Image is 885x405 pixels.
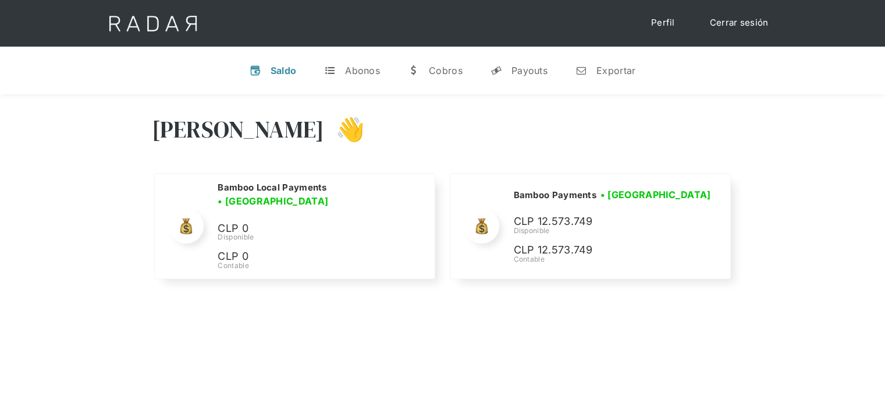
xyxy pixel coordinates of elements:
p: CLP 0 [218,248,392,265]
h3: • [GEOGRAPHIC_DATA] [600,188,711,202]
p: CLP 12.573.749 [513,242,688,259]
div: Exportar [596,65,635,76]
p: CLP 12.573.749 [513,213,688,230]
div: Disponible [513,226,715,236]
div: Abonos [345,65,380,76]
div: Contable [513,254,715,265]
div: Disponible [218,232,420,242]
div: Saldo [271,65,297,76]
div: Contable [218,260,420,271]
div: w [408,65,420,76]
h3: 👋 [324,115,365,144]
div: v [250,65,261,76]
div: Cobros [429,65,463,76]
div: n [575,65,587,76]
div: t [324,65,336,76]
p: CLP 0 [218,220,392,237]
div: y [491,65,502,76]
div: Payouts [511,65,548,76]
h3: • [GEOGRAPHIC_DATA] [218,194,328,208]
a: Perfil [639,12,687,34]
a: Cerrar sesión [698,12,780,34]
h3: [PERSON_NAME] [152,115,325,144]
h2: Bamboo Payments [513,189,596,201]
h2: Bamboo Local Payments [218,182,326,193]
